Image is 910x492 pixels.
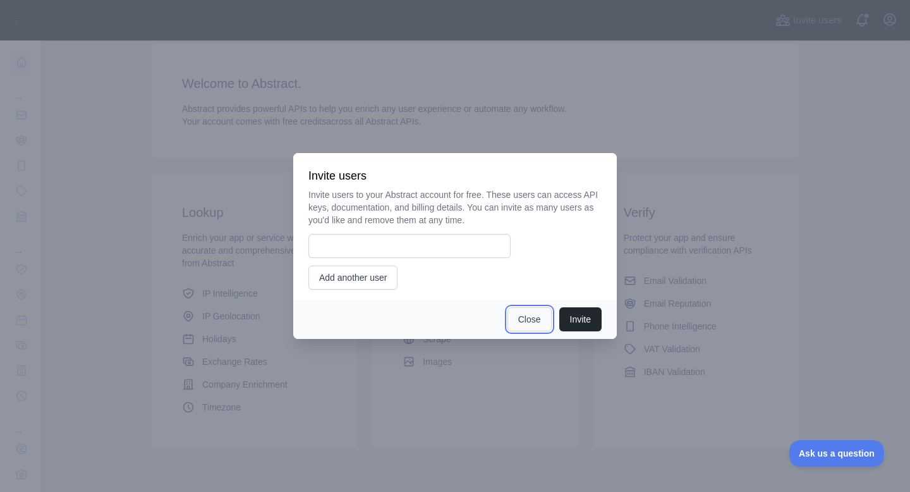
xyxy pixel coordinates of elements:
p: Invite users to your Abstract account for free. These users can access API keys, documentation, a... [308,188,602,226]
button: Add another user [308,266,397,290]
button: Close [507,307,552,331]
h3: Invite users [308,168,602,183]
iframe: Toggle Customer Support [789,440,885,467]
button: Invite [559,307,602,331]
